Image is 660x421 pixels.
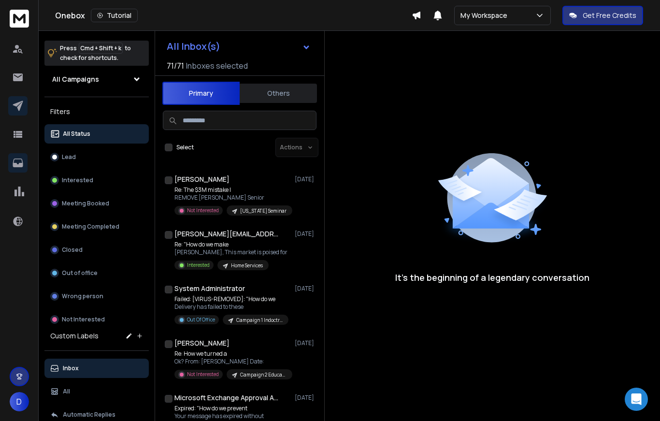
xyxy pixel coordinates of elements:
[44,382,149,401] button: All
[50,331,99,341] h3: Custom Labels
[44,105,149,118] h3: Filters
[174,393,281,403] h1: Microsoft Exchange Approval Assistant
[52,74,99,84] h1: All Campaigns
[62,269,98,277] p: Out of office
[62,176,93,184] p: Interested
[91,9,138,22] button: Tutorial
[460,11,511,20] p: My Workspace
[62,223,119,231] p: Meeting Completed
[174,295,288,303] p: Failed: [VIRUS-REMOVED]: "How do we
[174,412,290,420] p: Your message has expired without
[174,241,287,248] p: Re: "How do we make
[44,194,149,213] button: Meeting Booked
[174,358,290,365] p: Ok? From: [PERSON_NAME] Date:
[44,310,149,329] button: Not Interested
[62,292,103,300] p: Wrong person
[562,6,643,25] button: Get Free Credits
[395,271,589,284] p: It’s the beginning of a legendary conversation
[187,316,215,323] p: Out Of Office
[187,371,219,378] p: Not Interested
[55,9,412,22] div: Onebox
[44,124,149,144] button: All Status
[44,147,149,167] button: Lead
[186,60,248,72] h3: Inboxes selected
[79,43,123,54] span: Cmd + Shift + k
[174,194,290,202] p: REMOVE [PERSON_NAME] Senior
[231,262,263,269] p: Home Services
[583,11,636,20] p: Get Free Credits
[44,70,149,89] button: All Campaigns
[240,83,317,104] button: Others
[62,246,83,254] p: Closed
[240,371,287,378] p: Campaign 2 Education
[63,388,70,395] p: All
[44,263,149,283] button: Out of office
[174,174,230,184] h1: [PERSON_NAME]
[236,317,283,324] p: Campaign 1 Indoctrination
[162,82,240,105] button: Primary
[44,240,149,260] button: Closed
[10,392,29,411] button: D
[174,350,290,358] p: Re: How we turned a
[295,394,316,402] p: [DATE]
[174,338,230,348] h1: [PERSON_NAME]
[295,175,316,183] p: [DATE]
[174,284,245,293] h1: System Administrator
[63,411,115,419] p: Automatic Replies
[159,37,318,56] button: All Inbox(s)
[167,42,220,51] h1: All Inbox(s)
[625,388,648,411] div: Open Intercom Messenger
[44,287,149,306] button: Wrong person
[62,316,105,323] p: Not Interested
[174,248,287,256] p: [PERSON_NAME], This market is poised for
[60,44,131,63] p: Press to check for shortcuts.
[63,130,90,138] p: All Status
[174,303,288,311] p: Delivery has failed to these
[295,285,316,292] p: [DATE]
[62,153,76,161] p: Lead
[187,261,210,269] p: Interested
[187,207,219,214] p: Not Interested
[63,364,79,372] p: Inbox
[174,229,281,239] h1: [PERSON_NAME][EMAIL_ADDRESS][DOMAIN_NAME]
[176,144,194,151] label: Select
[44,359,149,378] button: Inbox
[295,230,316,238] p: [DATE]
[295,339,316,347] p: [DATE]
[174,405,290,412] p: Expired: "How do we prevent
[44,171,149,190] button: Interested
[167,60,184,72] span: 71 / 71
[44,217,149,236] button: Meeting Completed
[62,200,109,207] p: Meeting Booked
[174,186,290,194] p: Re: The $3M mistake I
[240,207,287,215] p: [US_STATE] Seminar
